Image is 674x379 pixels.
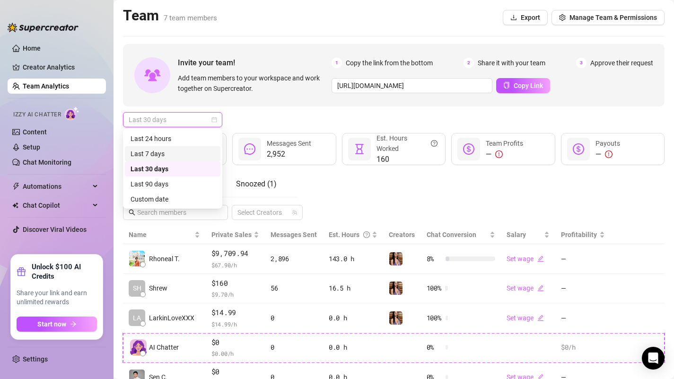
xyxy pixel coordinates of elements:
span: AI Chatter [149,342,179,353]
span: 160 [376,154,438,165]
span: $ 9.70 /h [211,290,260,299]
span: 100 % [427,283,442,293]
div: Last 7 days [131,149,215,159]
span: Manage Team & Permissions [569,14,657,21]
span: edit [537,256,544,262]
button: Copy Link [496,78,550,93]
span: edit [537,315,544,321]
span: $0 [211,337,260,348]
td: — [555,244,611,274]
span: Chat Copilot [23,198,90,213]
div: $0 /h [561,342,605,353]
img: Chat Copilot [12,202,18,209]
a: Set wageedit [507,255,544,263]
a: Creator Analytics [23,60,98,75]
a: Discover Viral Videos [23,226,87,233]
span: arrow-right [70,321,77,327]
div: Last 24 hours [131,133,215,144]
th: Name [123,226,206,244]
span: LarkinLoveXXX [149,313,194,323]
span: $0 [211,366,260,378]
div: 0.0 h [329,313,378,323]
span: Snoozed ( 1 ) [236,179,277,188]
span: 3 [576,58,586,68]
span: calendar [211,117,217,123]
span: Copy Link [514,82,543,89]
img: LarkinLoveXXX [389,311,403,325]
div: Last 24 hours [125,131,220,146]
span: exclamation-circle [495,150,503,158]
span: Team Profits [486,140,523,147]
img: AI Chatter [65,106,79,120]
td: — [555,274,611,304]
div: — [486,149,523,160]
span: $ 14.99 /h [211,319,260,329]
span: $160 [211,278,260,289]
img: LarkinLoveXXX [389,282,403,295]
span: question-circle [363,229,370,240]
span: copy [503,82,510,88]
span: Salary [507,231,526,238]
button: Export [503,10,548,25]
span: Name [129,229,193,240]
span: download [510,14,517,21]
span: Private Sales [211,231,252,238]
span: Share it with your team [478,58,545,68]
span: $ 0.00 /h [211,349,260,358]
span: Messages Sent [271,231,317,238]
input: Search members [137,207,215,218]
div: 143.0 h [329,254,378,264]
div: Last 30 days [131,164,215,174]
span: 1 [332,58,342,68]
span: 8 % [427,254,442,264]
div: Custom date [125,192,220,207]
div: Custom date [131,194,215,204]
div: — [595,149,620,160]
a: Set wageedit [507,314,544,322]
div: 2,896 [271,254,317,264]
a: Chat Monitoring [23,159,71,166]
img: izzy-ai-chatter-avatar-DDCN_rTZ.svg [130,339,147,356]
span: $14.99 [211,307,260,318]
span: LA [133,313,141,323]
div: 0 [271,342,317,353]
span: Messages Sent [267,140,311,147]
span: 0 % [427,342,442,353]
span: Export [521,14,540,21]
span: SH [133,283,141,293]
a: Setup [23,143,40,151]
span: 2 [464,58,474,68]
span: Start now [37,320,66,328]
h2: Team [123,7,217,25]
div: Last 7 days [125,146,220,161]
span: thunderbolt [12,183,20,190]
span: 7 team members [164,14,217,22]
img: Rhoneal Tellafe… [129,251,145,266]
span: edit [537,285,544,291]
span: gift [17,267,26,276]
th: Creators [383,226,420,244]
span: exclamation-circle [605,150,613,158]
span: Share your link and earn unlimited rewards [17,289,97,307]
a: Team Analytics [23,82,69,90]
img: LarkinLoveXXX [389,252,403,265]
span: dollar-circle [573,143,584,155]
span: Invite your team! [178,57,332,69]
div: Last 30 days [125,161,220,176]
td: — [555,303,611,333]
button: Manage Team & Permissions [551,10,665,25]
span: $9,709.94 [211,248,260,259]
span: hourglass [354,143,365,155]
span: question-circle [431,133,438,154]
span: Izzy AI Chatter [13,110,61,119]
a: Set wageedit [507,284,544,292]
span: setting [559,14,566,21]
div: 56 [271,283,317,293]
div: Open Intercom Messenger [642,347,665,370]
div: Est. Hours [329,229,370,240]
span: Chat Conversion [427,231,476,238]
span: 100 % [427,313,442,323]
span: Automations [23,179,90,194]
div: 0.0 h [329,342,378,353]
span: message [244,143,255,155]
